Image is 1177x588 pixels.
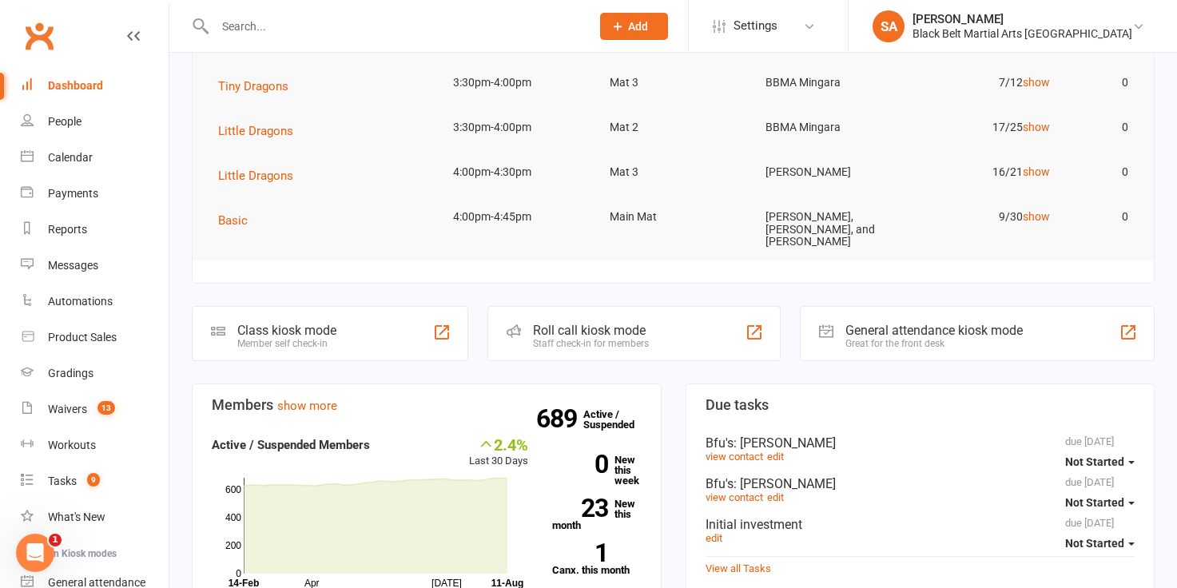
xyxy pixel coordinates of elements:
[1023,165,1050,178] a: show
[845,323,1023,338] div: General attendance kiosk mode
[751,153,908,191] td: [PERSON_NAME]
[552,541,608,565] strong: 1
[913,12,1132,26] div: [PERSON_NAME]
[87,473,100,487] span: 9
[908,109,1064,146] td: 17/25
[552,499,642,530] a: 23New this month
[439,198,595,236] td: 4:00pm-4:45pm
[595,198,752,236] td: Main Mat
[706,476,1135,491] div: Bfu's
[21,140,169,176] a: Calendar
[48,79,103,92] div: Dashboard
[439,153,595,191] td: 4:00pm-4:30pm
[48,151,93,164] div: Calendar
[21,104,169,140] a: People
[21,68,169,104] a: Dashboard
[552,455,642,486] a: 0New this week
[1065,488,1135,517] button: Not Started
[21,463,169,499] a: Tasks 9
[533,338,649,349] div: Staff check-in for members
[48,367,93,379] div: Gradings
[1065,537,1124,550] span: Not Started
[21,212,169,248] a: Reports
[469,435,528,453] div: 2.4%
[706,517,1135,532] div: Initial investment
[1065,496,1124,509] span: Not Started
[218,79,288,93] span: Tiny Dragons
[908,153,1064,191] td: 16/21
[48,187,98,200] div: Payments
[536,407,583,431] strong: 689
[751,64,908,101] td: BBMA Mingara
[706,491,763,503] a: view contact
[908,198,1064,236] td: 9/30
[212,438,370,452] strong: Active / Suspended Members
[48,115,82,128] div: People
[734,476,836,491] span: : [PERSON_NAME]
[1064,64,1143,101] td: 0
[734,435,836,451] span: : [PERSON_NAME]
[218,124,293,138] span: Little Dragons
[1064,153,1143,191] td: 0
[469,435,528,470] div: Last 30 Days
[628,20,648,33] span: Add
[21,356,169,391] a: Gradings
[913,26,1132,41] div: Black Belt Martial Arts [GEOGRAPHIC_DATA]
[1023,210,1050,223] a: show
[1065,447,1135,476] button: Not Started
[212,397,642,413] h3: Members
[908,64,1064,101] td: 7/12
[277,399,337,413] a: show more
[845,338,1023,349] div: Great for the front desk
[706,532,722,544] a: edit
[767,451,784,463] a: edit
[21,427,169,463] a: Workouts
[48,511,105,523] div: What's New
[21,391,169,427] a: Waivers 13
[751,198,908,260] td: [PERSON_NAME], [PERSON_NAME], and [PERSON_NAME]
[48,259,98,272] div: Messages
[1065,529,1135,558] button: Not Started
[873,10,905,42] div: SA
[1064,109,1143,146] td: 0
[767,491,784,503] a: edit
[48,403,87,415] div: Waivers
[533,323,649,338] div: Roll call kiosk mode
[21,248,169,284] a: Messages
[48,295,113,308] div: Automations
[237,338,336,349] div: Member self check-in
[600,13,668,40] button: Add
[1064,198,1143,236] td: 0
[706,435,1135,451] div: Bfu's
[210,15,579,38] input: Search...
[734,8,777,44] span: Settings
[19,16,59,56] a: Clubworx
[21,499,169,535] a: What's New
[21,284,169,320] a: Automations
[218,169,293,183] span: Little Dragons
[218,77,300,96] button: Tiny Dragons
[48,223,87,236] div: Reports
[706,397,1135,413] h3: Due tasks
[218,166,304,185] button: Little Dragons
[48,475,77,487] div: Tasks
[552,543,642,575] a: 1Canx. this month
[439,64,595,101] td: 3:30pm-4:00pm
[552,452,608,476] strong: 0
[583,397,654,442] a: 689Active / Suspended
[1065,455,1124,468] span: Not Started
[48,331,117,344] div: Product Sales
[218,121,304,141] button: Little Dragons
[552,496,608,520] strong: 23
[218,211,259,230] button: Basic
[751,109,908,146] td: BBMA Mingara
[237,323,336,338] div: Class kiosk mode
[706,562,771,574] a: View all Tasks
[1023,121,1050,133] a: show
[49,534,62,546] span: 1
[21,320,169,356] a: Product Sales
[706,451,763,463] a: view contact
[595,64,752,101] td: Mat 3
[21,176,169,212] a: Payments
[595,153,752,191] td: Mat 3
